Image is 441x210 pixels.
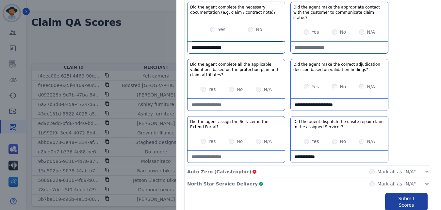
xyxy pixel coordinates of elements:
label: Mark all as "N/A" [377,181,416,187]
h3: Did the agent make the correct adjudication decision based on validation findings? [293,62,385,72]
label: N/A [264,86,272,93]
p: North Star Service Delivery [187,181,258,187]
label: Yes [312,83,319,90]
label: No [237,138,243,145]
h3: Did the agent assign the Servicer in the Extend Portal? [190,119,282,130]
label: Yes [312,29,319,35]
label: No [340,138,346,145]
label: No [340,29,346,35]
label: Yes [218,26,225,33]
label: N/A [367,138,375,145]
label: Yes [312,138,319,145]
label: Mark all as "N/A" [377,168,416,175]
label: No [256,26,262,33]
h3: Did the agent complete all the applicable validations based on the protection plan and claim attr... [190,62,282,78]
label: Yes [208,86,216,93]
label: No [237,86,243,93]
label: N/A [367,83,375,90]
label: N/A [264,138,272,145]
h3: Did the agent dispatch the onsite repair claim to the assigned Servicer? [293,119,385,130]
h3: Did the agent make the appropriate contact with the customer to communicate claim status? [293,5,385,20]
label: Yes [208,138,216,145]
label: N/A [367,29,375,35]
label: No [340,83,346,90]
p: Auto Zero (Catastrophic) [187,168,251,175]
h3: Did the agent complete the necessary documentation (e.g. claim / contract note)? [190,5,282,15]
